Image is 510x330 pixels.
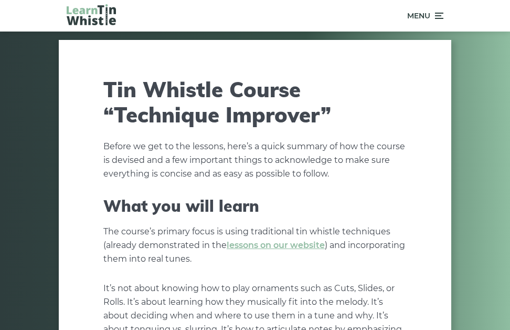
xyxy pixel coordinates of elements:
p: Before we get to the lessons, here’s a quick summary of how the course is devised and a few impor... [103,140,407,181]
p: The course’s primary focus is using traditional tin whistle techniques (already demonstrated in t... [103,225,407,266]
img: LearnTinWhistle.com [67,4,116,25]
h2: What you will learn [103,197,407,215]
span: Menu [407,3,430,29]
a: lessons on our website [227,240,325,250]
h1: Tin Whistle Course “Technique Improver” [103,77,407,127]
